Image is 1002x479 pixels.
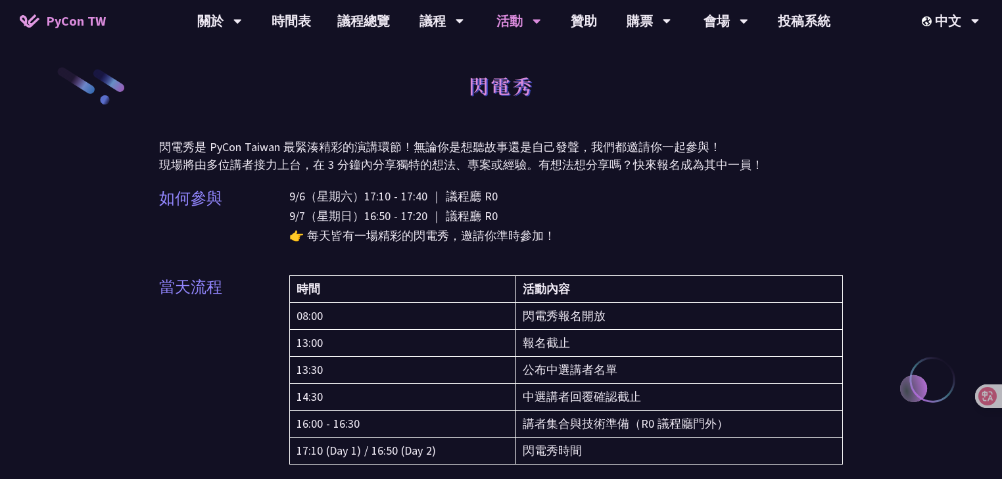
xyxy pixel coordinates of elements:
[46,11,106,31] span: PyCon TW
[290,276,516,303] th: 時間
[516,276,843,303] th: 活動內容
[159,187,222,210] p: 如何參與
[290,438,516,465] td: 17:10 (Day 1) / 16:50 (Day 2)
[516,357,843,384] td: 公布中選講者名單
[469,66,534,105] h1: 閃電秀
[159,138,843,173] p: 閃電秀是 PyCon Taiwan 最緊湊精彩的演講環節！無論你是想聽故事還是自己發聲，我們都邀請你一起參與！ 現場將由多位講者接力上台，在 3 分鐘內分享獨特的想法、專案或經驗。有想法想分享嗎...
[516,384,843,411] td: 中選講者回覆確認截止
[516,411,843,438] td: 講者集合與技術準備（R0 議程廳門外）
[159,275,222,299] p: 當天流程
[290,357,516,384] td: 13:30
[290,330,516,357] td: 13:00
[516,303,843,330] td: 閃電秀報名開放
[922,16,935,26] img: Locale Icon
[20,14,39,28] img: Home icon of PyCon TW 2025
[516,330,843,357] td: 報名截止
[290,384,516,411] td: 14:30
[7,5,119,37] a: PyCon TW
[289,187,843,246] p: 9/6（星期六）17:10 - 17:40 ｜ 議程廳 R0 9/7（星期日）16:50 - 17:20 ｜ 議程廳 R0 👉 每天皆有一場精彩的閃電秀，邀請你準時參加！
[290,303,516,330] td: 08:00
[516,438,843,465] td: 閃電秀時間
[290,411,516,438] td: 16:00 - 16:30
